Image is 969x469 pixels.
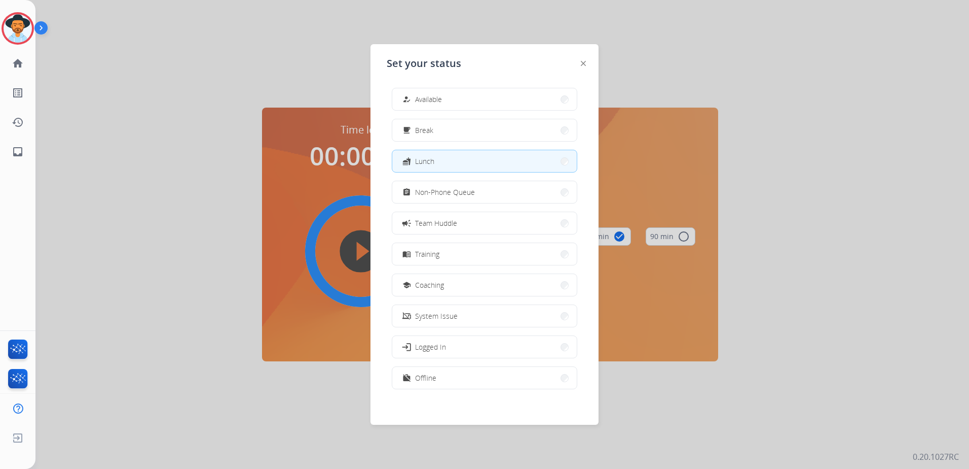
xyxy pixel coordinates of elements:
mat-icon: menu_book [402,250,411,258]
span: Non-Phone Queue [415,187,475,197]
mat-icon: campaign [401,218,412,228]
button: System Issue [392,305,577,327]
mat-icon: list_alt [12,87,24,99]
mat-icon: school [402,281,411,289]
span: System Issue [415,311,458,321]
mat-icon: assignment [402,188,411,196]
span: Training [415,249,439,259]
span: Set your status [387,56,461,71]
span: Offline [415,373,436,383]
span: Coaching [415,280,444,290]
span: Logged In [415,342,446,352]
mat-icon: how_to_reg [402,95,411,104]
span: Team Huddle [415,218,457,228]
button: Logged In [392,336,577,358]
mat-icon: free_breakfast [402,126,411,135]
p: 0.20.1027RC [913,451,959,463]
mat-icon: inbox [12,146,24,158]
button: Coaching [392,274,577,296]
button: Available [392,88,577,110]
mat-icon: phonelink_off [402,312,411,320]
span: Lunch [415,156,434,166]
button: Offline [392,367,577,389]
mat-icon: login [401,342,412,352]
mat-icon: fastfood [402,157,411,165]
button: Training [392,243,577,265]
span: Break [415,125,433,136]
mat-icon: history [12,116,24,128]
button: Team Huddle [392,212,577,234]
button: Non-Phone Queue [392,181,577,203]
span: Available [415,94,442,105]
button: Break [392,119,577,141]
img: avatar [4,14,32,43]
button: Lunch [392,150,577,172]
mat-icon: home [12,57,24,70]
img: close-button [581,61,586,66]
mat-icon: work_off [402,374,411,382]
